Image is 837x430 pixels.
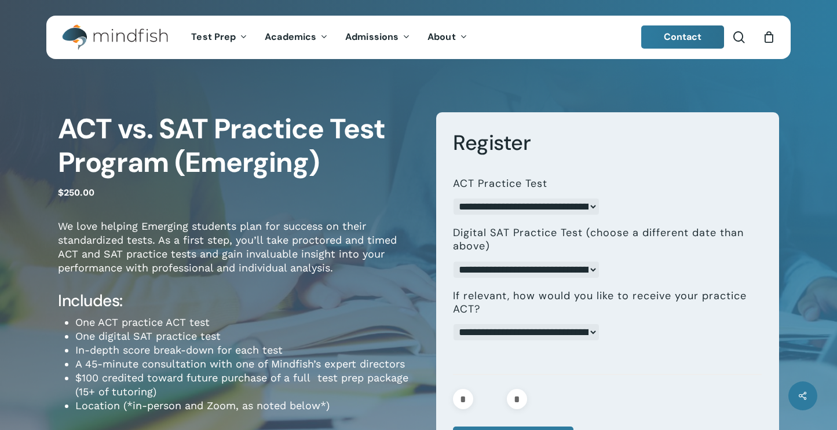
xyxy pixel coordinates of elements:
input: Product quantity [477,389,503,409]
label: If relevant, how would you like to receive your practice ACT? [453,289,752,317]
bdi: 250.00 [58,187,94,198]
a: About [419,32,476,42]
label: Digital SAT Practice Test (choose a different date than above) [453,226,752,253]
span: Academics [265,31,316,43]
p: We love helping Emerging students plan for success on their standardized tests. As a first step, ... [58,219,419,291]
h4: Includes: [58,291,419,311]
span: About [427,31,456,43]
li: In-depth score break-down for each test [75,343,419,357]
label: ACT Practice Test [453,177,547,190]
a: Academics [256,32,337,42]
span: Test Prep [191,31,236,43]
li: Location (*in-person and Zoom, as noted below*) [75,399,419,413]
nav: Main Menu [182,16,476,59]
a: Test Prep [182,32,256,42]
a: Contact [641,25,725,49]
h3: Register [453,130,762,156]
span: $ [58,187,64,198]
span: Admissions [345,31,399,43]
li: One ACT practice ACT test [75,315,419,329]
h1: ACT vs. SAT Practice Test Program (Emerging) [58,112,419,179]
span: Contact [664,31,702,43]
a: Admissions [337,32,419,42]
li: $100 credited toward future purchase of a full test prep package (15+ of tutoring) [75,371,419,399]
header: Main Menu [46,16,791,59]
li: A 45-minute consultation with one of Mindfish’s expert directors [75,357,419,371]
li: One digital SAT practice test [75,329,419,343]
